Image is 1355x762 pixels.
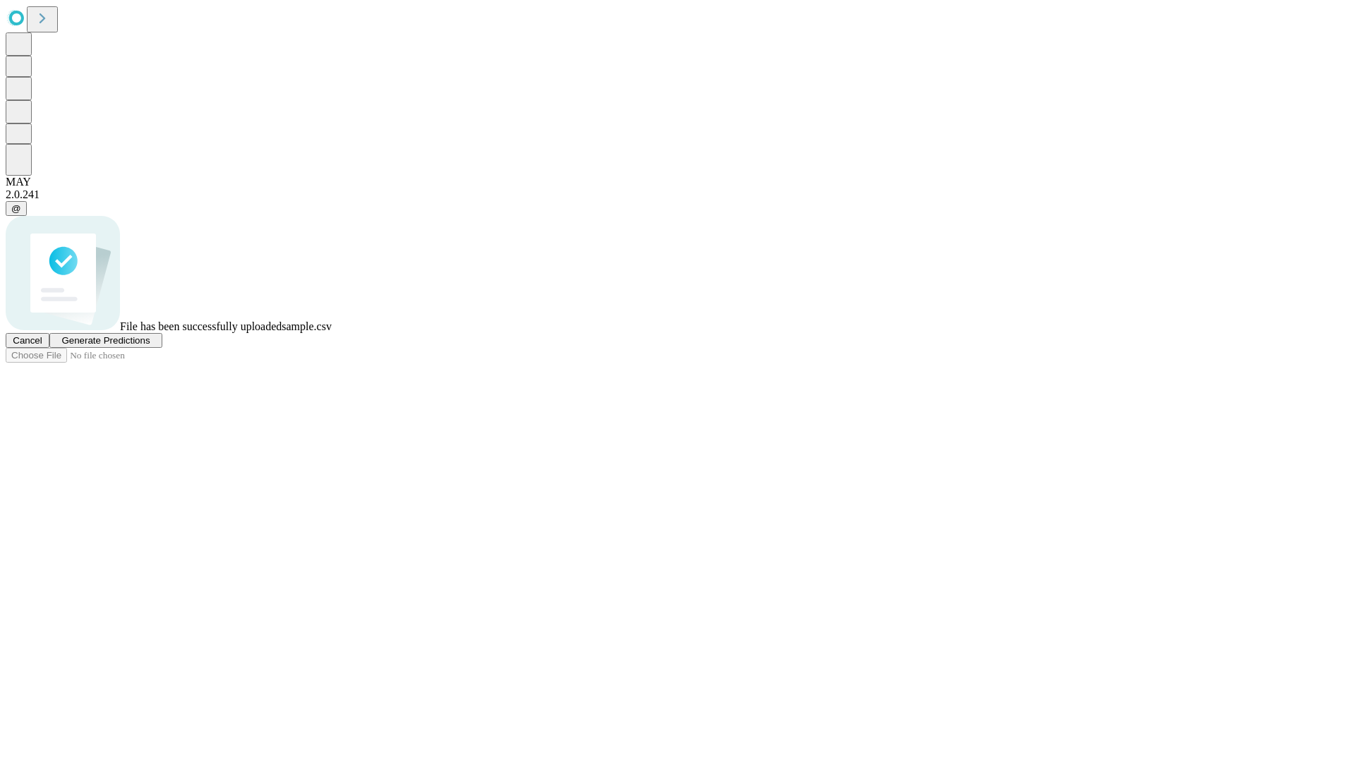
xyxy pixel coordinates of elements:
span: sample.csv [282,320,332,332]
button: Generate Predictions [49,333,162,348]
span: @ [11,203,21,214]
span: Generate Predictions [61,335,150,346]
div: 2.0.241 [6,188,1349,201]
div: MAY [6,176,1349,188]
span: File has been successfully uploaded [120,320,282,332]
button: @ [6,201,27,216]
button: Cancel [6,333,49,348]
span: Cancel [13,335,42,346]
